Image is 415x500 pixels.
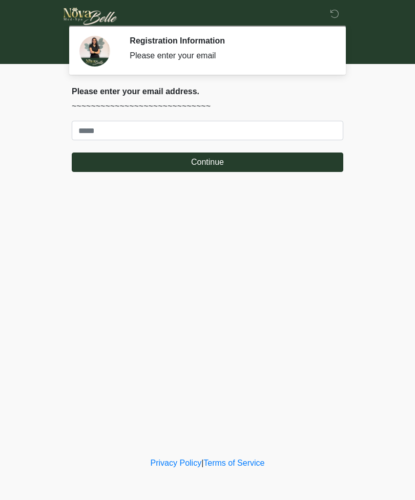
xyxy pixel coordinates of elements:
img: Novabelle medspa Logo [61,8,119,25]
div: Please enter your email [130,50,328,62]
h2: Please enter your email address. [72,86,343,96]
button: Continue [72,153,343,172]
a: Privacy Policy [151,459,202,467]
img: Agent Avatar [79,36,110,67]
a: | [201,459,203,467]
h2: Registration Information [130,36,328,46]
a: Terms of Service [203,459,264,467]
p: ~~~~~~~~~~~~~~~~~~~~~~~~~~~~~ [72,100,343,113]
